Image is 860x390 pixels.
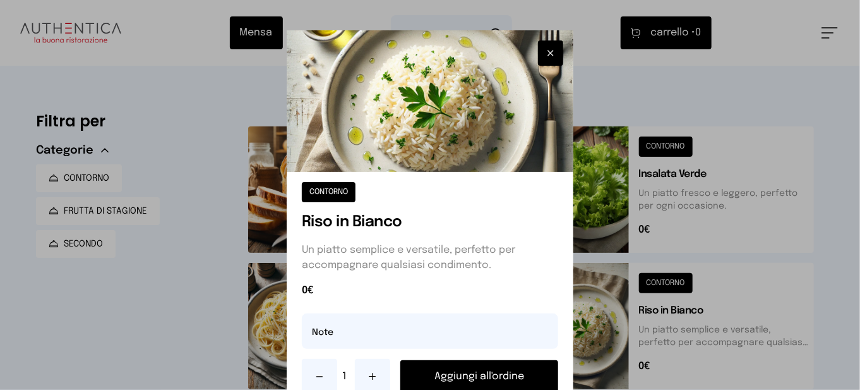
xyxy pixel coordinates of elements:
[302,283,558,298] span: 0€
[287,30,573,172] img: Riso in Bianco
[302,182,355,202] button: CONTORNO
[342,369,350,384] span: 1
[302,243,558,273] p: Un piatto semplice e versatile, perfetto per accompagnare qualsiasi condimento.
[302,212,558,233] h1: Riso in Bianco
